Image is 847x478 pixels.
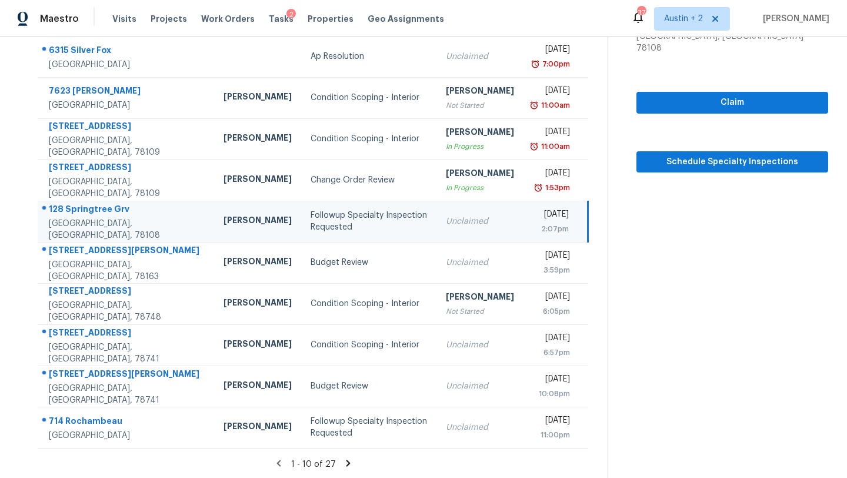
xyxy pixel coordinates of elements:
[49,285,205,300] div: [STREET_ADDRESS]
[49,59,205,71] div: [GEOGRAPHIC_DATA]
[539,141,570,152] div: 11:00am
[539,99,570,111] div: 11:00am
[49,430,205,442] div: [GEOGRAPHIC_DATA]
[49,415,205,430] div: 714 Rochambeau
[646,95,819,110] span: Claim
[446,421,514,433] div: Unclaimed
[368,13,444,25] span: Geo Assignments
[311,133,427,145] div: Condition Scoping - Interior
[151,13,187,25] span: Projects
[49,218,205,241] div: [GEOGRAPHIC_DATA], [GEOGRAPHIC_DATA], 78108
[446,291,514,306] div: [PERSON_NAME]
[446,306,514,317] div: Not Started
[49,259,205,283] div: [GEOGRAPHIC_DATA], [GEOGRAPHIC_DATA], 78163
[533,429,570,441] div: 11:00pm
[664,13,703,25] span: Austin + 2
[49,44,205,59] div: 6315 Silver Fox
[446,85,514,99] div: [PERSON_NAME]
[533,208,569,223] div: [DATE]
[446,182,514,194] div: In Progress
[446,339,514,351] div: Unclaimed
[533,264,570,276] div: 3:59pm
[533,223,569,235] div: 2:07pm
[636,92,828,114] button: Claim
[49,300,205,323] div: [GEOGRAPHIC_DATA], [GEOGRAPHIC_DATA], 78748
[49,383,205,406] div: [GEOGRAPHIC_DATA], [GEOGRAPHIC_DATA], 78741
[49,327,205,341] div: [STREET_ADDRESS]
[646,155,819,170] span: Schedule Specialty Inspections
[533,250,570,264] div: [DATE]
[531,58,540,70] img: Overdue Alarm Icon
[533,388,570,400] div: 10:08pm
[224,255,292,270] div: [PERSON_NAME]
[49,341,205,365] div: [GEOGRAPHIC_DATA], [GEOGRAPHIC_DATA], 78741
[533,126,570,141] div: [DATE]
[224,379,292,394] div: [PERSON_NAME]
[529,99,539,111] img: Overdue Alarm Icon
[308,13,354,25] span: Properties
[49,368,205,383] div: [STREET_ADDRESS][PERSON_NAME]
[446,99,514,111] div: Not Started
[533,44,570,58] div: [DATE]
[533,182,543,194] img: Overdue Alarm Icon
[224,91,292,105] div: [PERSON_NAME]
[311,339,427,351] div: Condition Scoping - Interior
[533,291,570,306] div: [DATE]
[224,420,292,435] div: [PERSON_NAME]
[533,167,570,182] div: [DATE]
[636,151,828,173] button: Schedule Specialty Inspections
[49,244,205,259] div: [STREET_ADDRESS][PERSON_NAME]
[446,380,514,392] div: Unclaimed
[540,58,570,70] div: 7:00pm
[533,85,570,99] div: [DATE]
[543,182,570,194] div: 1:53pm
[446,215,514,227] div: Unclaimed
[201,13,255,25] span: Work Orders
[49,99,205,111] div: [GEOGRAPHIC_DATA]
[311,92,427,104] div: Condition Scoping - Interior
[311,174,427,186] div: Change Order Review
[533,332,570,347] div: [DATE]
[311,298,427,310] div: Condition Scoping - Interior
[637,7,645,19] div: 37
[529,141,539,152] img: Overdue Alarm Icon
[446,51,514,62] div: Unclaimed
[224,338,292,353] div: [PERSON_NAME]
[446,126,514,141] div: [PERSON_NAME]
[224,297,292,311] div: [PERSON_NAME]
[311,210,427,233] div: Followup Specialty Inspection Requested
[311,380,427,392] div: Budget Review
[291,460,336,469] span: 1 - 10 of 27
[49,203,205,218] div: 128 Springtree Grv
[636,31,828,54] div: [GEOGRAPHIC_DATA], [GEOGRAPHIC_DATA] 78108
[446,141,514,152] div: In Progress
[286,9,296,21] div: 2
[311,416,427,439] div: Followup Specialty Inspection Requested
[224,214,292,229] div: [PERSON_NAME]
[49,161,205,176] div: [STREET_ADDRESS]
[311,51,427,62] div: Ap Resolution
[269,15,294,23] span: Tasks
[49,120,205,135] div: [STREET_ADDRESS]
[112,13,136,25] span: Visits
[311,257,427,268] div: Budget Review
[758,13,829,25] span: [PERSON_NAME]
[446,257,514,268] div: Unclaimed
[446,167,514,182] div: [PERSON_NAME]
[49,176,205,200] div: [GEOGRAPHIC_DATA], [GEOGRAPHIC_DATA], 78109
[533,306,570,317] div: 6:05pm
[49,135,205,158] div: [GEOGRAPHIC_DATA], [GEOGRAPHIC_DATA], 78109
[224,173,292,188] div: [PERSON_NAME]
[224,132,292,147] div: [PERSON_NAME]
[40,13,79,25] span: Maestro
[533,414,570,429] div: [DATE]
[49,85,205,99] div: 7623 [PERSON_NAME]
[533,373,570,388] div: [DATE]
[533,347,570,358] div: 6:57pm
